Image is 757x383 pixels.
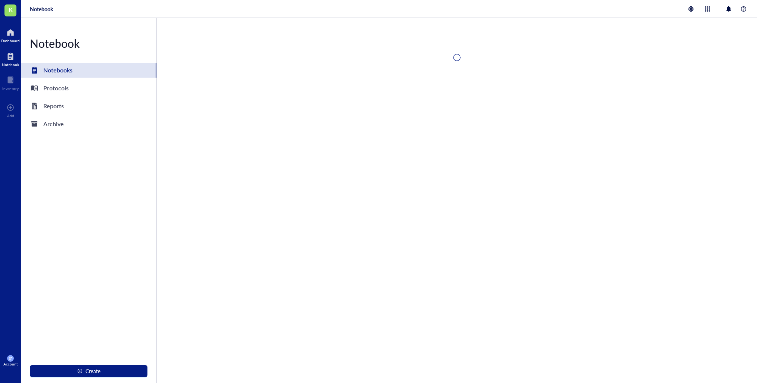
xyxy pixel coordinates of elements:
[43,83,69,93] div: Protocols
[43,101,64,111] div: Reports
[43,65,72,75] div: Notebooks
[21,36,156,51] div: Notebook
[3,362,18,366] div: Account
[2,86,19,91] div: Inventory
[43,119,64,129] div: Archive
[9,356,12,361] span: SP
[30,365,147,377] button: Create
[7,113,14,118] div: Add
[2,74,19,91] a: Inventory
[1,27,20,43] a: Dashboard
[30,6,53,12] a: Notebook
[21,99,156,113] a: Reports
[21,81,156,96] a: Protocols
[2,50,19,67] a: Notebook
[2,62,19,67] div: Notebook
[1,38,20,43] div: Dashboard
[21,63,156,78] a: Notebooks
[21,116,156,131] a: Archive
[85,368,100,374] span: Create
[9,5,13,14] span: K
